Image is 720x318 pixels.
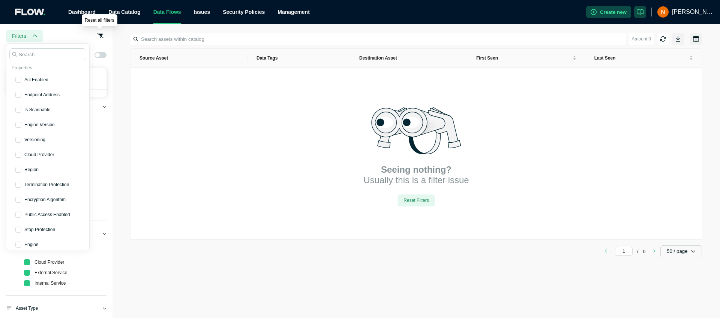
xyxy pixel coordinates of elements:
span: Filters [12,32,26,40]
button: Acl Enabled [9,72,86,87]
a: Security Policies [223,9,265,15]
div: Reset all filters [82,14,117,26]
li: 1/0 [615,247,645,256]
th: First Seen [467,49,585,68]
span: Versioning [24,137,45,143]
button: 50 / page [660,245,702,257]
button: Versioning [9,132,86,147]
span: Stop Protection [24,227,55,233]
span: Engine [24,242,38,248]
div: Properties [9,65,86,71]
input: Search [9,48,86,60]
div: Asset Type [6,305,106,318]
span: Asset Type [16,305,38,312]
button: Termination Protection [9,177,86,192]
span: Engine Version [24,122,55,128]
button: Endpoint Address [9,87,86,102]
button: Amount:0 [629,33,654,45]
span: External Service [34,270,67,275]
span: External Service [33,268,69,277]
span: Is Scannable [24,107,50,113]
button: Create new [586,6,631,18]
button: right [648,247,660,256]
button: Reset Filters [397,194,435,206]
span: Cloud Provider [24,152,54,158]
span: First Seen [476,55,571,61]
th: Last Seen [585,49,702,68]
span: Endpoint Address [24,92,60,98]
span: left [604,249,608,253]
th: Data Tags [247,49,350,68]
span: right [652,249,656,253]
img: ACg8ocKkQDVRief4PWOfPfT-fhEbqIhvaDZ_4w6HoHHGdwmmQdyggg=s96-c [657,6,669,18]
span: Encryption Algorithm [24,197,66,203]
span: Public Access Enabled [24,212,70,218]
span: Region [24,167,39,173]
span: Cloud Provider [34,260,64,265]
span: Last Seen [594,55,688,61]
button: Public Access Enabled [9,207,86,222]
span: / [637,249,638,254]
span: Usually this is a filter issue [363,175,469,185]
li: Previous Page [600,247,612,256]
span: Seeing nothing? [381,164,451,175]
span: Termination Protection [24,182,69,188]
a: Dashboard [68,9,96,15]
span: Acl Enabled [24,77,48,83]
button: Filters [6,30,43,42]
span: Data Flows [153,9,181,15]
th: Destination Asset [350,49,467,68]
input: Search assets within catalog [132,33,626,45]
a: Data Catalog [108,9,141,15]
button: Cloud Provider [9,147,86,162]
button: left [600,247,612,256]
button: Encryption Algorithm [9,192,86,207]
li: Next Page [648,247,660,256]
th: Source Asset [130,49,247,68]
button: Is Scannable [9,102,86,117]
button: Engine [9,237,86,252]
button: Stop Protection [9,222,86,237]
span: Internal Service [34,281,66,286]
button: Engine Version [9,117,86,132]
button: Region [9,162,86,177]
span: Internal Service [33,279,67,288]
span: Cloud Provider [33,258,66,267]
